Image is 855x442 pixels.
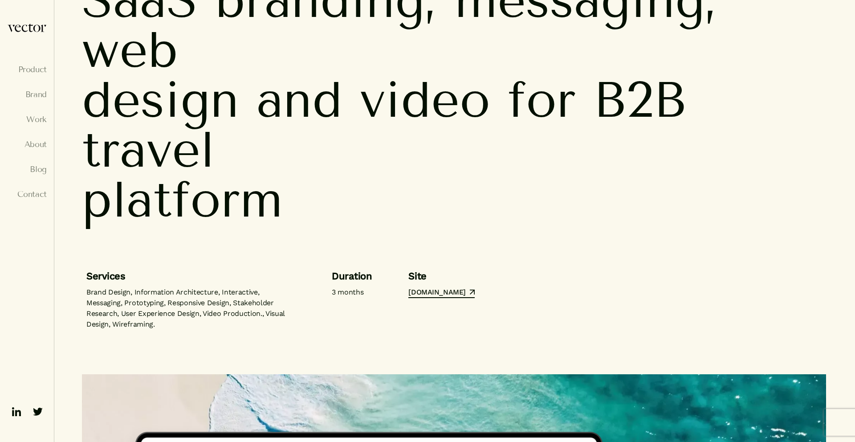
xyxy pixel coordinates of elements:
h6: Site [408,269,474,283]
p: Brand Design, Information Architecture, Interactive, Messaging, Prototyping, Responsive Design, S... [86,287,295,330]
span: web [82,25,178,75]
span: video [360,75,490,125]
h6: Services [86,269,295,283]
span: B2B [593,75,686,125]
img: ico-linkedin [9,405,24,419]
span: and [256,75,342,125]
span: design [82,75,239,125]
img: ico-twitter-fill [31,405,45,419]
em: 3 months [332,288,363,296]
a: Product [7,65,47,74]
h6: Duration [332,269,372,283]
a: Work [7,115,47,124]
a: Blog [7,165,47,174]
span: platform [82,175,283,225]
span: travel [82,125,215,175]
a: Brand [7,90,47,99]
a: About [7,140,47,149]
a: [DOMAIN_NAME] [408,287,474,298]
a: Contact [7,190,47,199]
span: for [508,75,576,125]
